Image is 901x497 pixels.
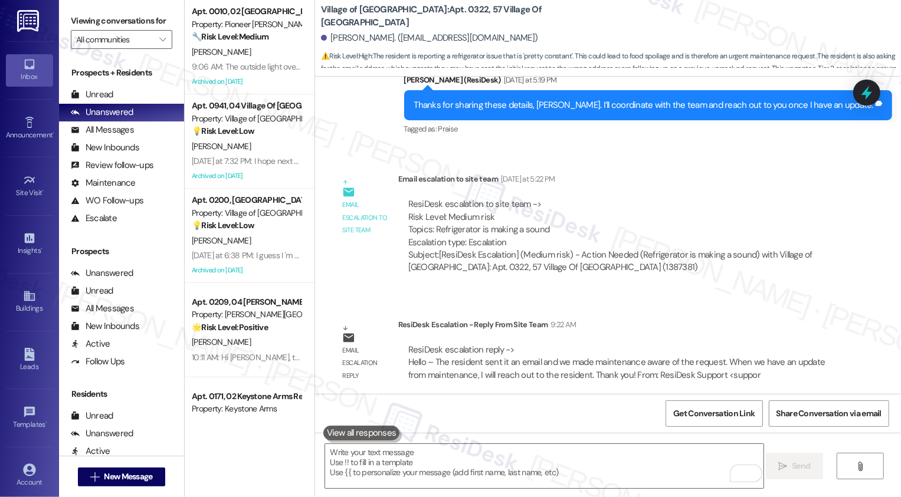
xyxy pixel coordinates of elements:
div: Unread [71,410,113,422]
div: Unanswered [71,427,133,440]
div: All Messages [71,302,134,315]
div: Property: Village of [GEOGRAPHIC_DATA] [192,207,301,219]
span: New Message [104,470,152,483]
div: Unanswered [71,267,133,279]
strong: 🔧 Risk Level: Medium [192,31,268,42]
button: Share Conversation via email [769,400,889,427]
div: [PERSON_NAME] (ResiDesk) [404,74,893,90]
div: Email escalation to site team [342,199,388,236]
div: ResiDesk escalation reply -> Hello – The resident sent it an email and we made maintenance aware ... [408,344,825,381]
a: Inbox [6,54,53,86]
div: Property: Village of [GEOGRAPHIC_DATA] [192,113,301,125]
div: Apt. 0209, 04 [PERSON_NAME][GEOGRAPHIC_DATA] [192,296,301,308]
div: ResiDesk Escalation - Reply From Site Team [398,318,843,335]
div: [DATE] at 5:19 PM [501,74,557,86]
strong: 🌟 Risk Level: Positive [192,322,268,333]
strong: ⚠️ Risk Level: High [321,51,372,61]
div: Property: Pioneer [PERSON_NAME] [192,18,301,31]
a: Site Visit • [6,170,53,202]
div: Maintenance [71,177,136,189]
span: Get Conversation Link [673,407,755,420]
div: Unread [71,285,113,297]
span: • [42,187,44,195]
span: [PERSON_NAME] [192,141,251,152]
span: [PERSON_NAME] [192,235,251,246]
strong: 💡 Risk Level: Low [192,220,254,231]
a: Account [6,460,53,492]
span: Send [792,460,810,472]
div: Active [71,445,110,457]
div: [DATE] at 7:32 PM: I hope next time, if I know ahead of time I can take PTO. [192,156,441,166]
textarea: To enrich screen reader interactions, please activate Accessibility in Grammarly extension settings [325,444,764,488]
div: Subject: [ResiDesk Escalation] (Medium risk) - Action Needed (Refrigerator is making a sound) wit... [408,249,833,274]
b: Village of [GEOGRAPHIC_DATA]: Apt. 0322, 57 Village Of [GEOGRAPHIC_DATA] [321,4,557,29]
div: Property: Keystone Arms [192,403,301,415]
i:  [159,35,166,44]
div: Apt. 0010, 02 [GEOGRAPHIC_DATA][PERSON_NAME] [192,5,301,18]
a: Leads [6,344,53,376]
i:  [856,462,864,471]
div: 9:06 AM: The outside light over the entryway is still out. I know they had trouble with it before... [192,61,632,72]
div: Prospects + Residents [59,67,184,79]
span: [PERSON_NAME] [192,47,251,57]
div: Follow Ups [71,356,125,368]
div: Apt. 0941, 04 Village Of [GEOGRAPHIC_DATA] [192,100,301,112]
div: Review follow-ups [71,159,153,172]
div: Prospects [59,245,184,258]
div: Thanks for sharing these details, [PERSON_NAME]. I’ll coordinate with the team and reach out to y... [414,99,874,111]
a: Buildings [6,286,53,318]
div: ResiDesk escalation to site team -> Risk Level: Medium risk Topics: Refrigerator is making a soun... [408,198,833,249]
div: Active [71,338,110,350]
div: Property: [PERSON_NAME][GEOGRAPHIC_DATA] [192,308,301,321]
span: • [41,245,42,253]
div: Unread [71,88,113,101]
img: ResiDesk Logo [17,10,41,32]
div: Email escalation to site team [398,173,843,189]
div: Apt. 0171, 02 Keystone Arms Rental Community [192,390,301,403]
a: Templates • [6,402,53,434]
div: Residents [59,388,184,400]
div: Archived on [DATE] [191,169,302,183]
div: Archived on [DATE] [191,74,302,89]
div: Unanswered [71,106,133,119]
span: : The resident is reporting a refrigerator issue that is 'pretty constant'. This could lead to fo... [321,50,901,88]
div: All Messages [71,124,134,136]
div: Escalate [71,212,117,225]
span: [PERSON_NAME] [192,337,251,347]
div: Archived on [DATE] [191,263,302,278]
div: Tagged as: [404,120,893,137]
span: • [45,419,47,427]
i:  [778,462,787,471]
div: [PERSON_NAME]. ([EMAIL_ADDRESS][DOMAIN_NAME]) [321,32,538,44]
div: Apt. 0200, [GEOGRAPHIC_DATA] [192,194,301,206]
strong: 💡 Risk Level: Low [192,126,254,136]
button: Send [766,453,823,479]
div: WO Follow-ups [71,195,143,207]
span: Share Conversation via email [777,407,882,420]
div: [DATE] at 5:22 PM [498,173,555,185]
div: New Inbounds [71,320,139,333]
input: All communities [76,30,153,49]
span: • [53,129,54,137]
label: Viewing conversations for [71,12,172,30]
div: Email escalation reply [342,344,388,382]
button: Get Conversation Link [666,400,762,427]
button: New Message [78,468,165,486]
div: 9:22 AM [548,318,576,331]
i:  [90,472,99,482]
span: Praise [438,124,457,134]
div: New Inbounds [71,141,139,154]
a: Insights • [6,228,53,260]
